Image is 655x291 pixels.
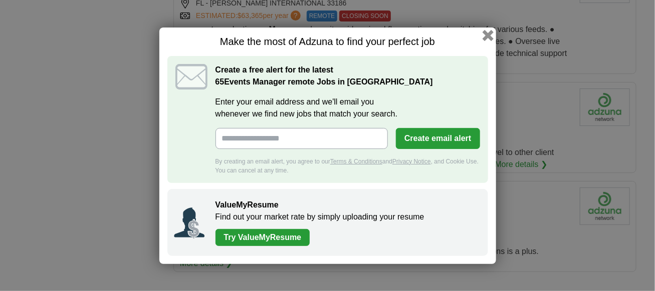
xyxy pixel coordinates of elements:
button: Create email alert [396,128,480,149]
h2: ValueMyResume [215,199,478,211]
label: Enter your email address and we'll email you whenever we find new jobs that match your search. [215,96,480,120]
strong: Events Manager remote Jobs in [GEOGRAPHIC_DATA] [215,77,433,86]
h2: Create a free alert for the latest [215,64,480,88]
a: Try ValueMyResume [215,229,310,246]
span: 65 [215,76,225,88]
a: Privacy Notice [392,158,431,165]
a: Terms & Conditions [330,158,382,165]
img: icon_email.svg [175,64,207,89]
h1: Make the most of Adzuna to find your perfect job [167,35,488,48]
p: Find out your market rate by simply uploading your resume [215,211,478,223]
div: By creating an email alert, you agree to our and , and Cookie Use. You can cancel at any time. [215,157,480,175]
